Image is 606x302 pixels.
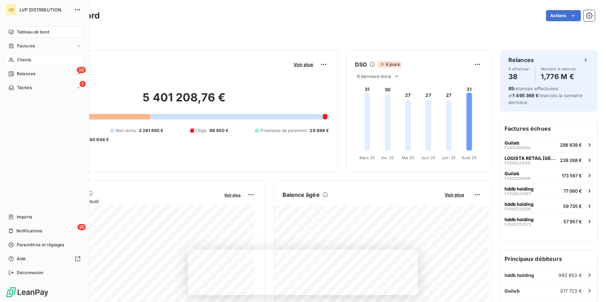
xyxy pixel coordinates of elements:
button: LOGISTA RETAIL [GEOGRAPHIC_DATA]F2506224128239 268 € [500,152,597,168]
button: GuilabF2412200064298 838 € [500,137,597,152]
span: Paramètres et réglages [17,242,64,248]
span: Déconnexion [17,270,44,276]
a: Factures [6,40,83,52]
span: 59 735 € [563,203,582,209]
span: Clients [17,57,31,63]
span: 6 derniers mois [357,73,391,79]
img: Logo LeanPay [6,287,49,298]
button: GuilabF2412200068173 567 € [500,168,597,183]
span: F2505222035 [505,207,531,211]
span: 1 495 369 € [513,93,539,98]
h4: 38 [508,71,529,82]
span: Tableau de bord [17,29,49,35]
span: F2412200064 [505,146,530,150]
span: Factures [17,43,35,49]
h6: Principaux débiteurs [500,250,597,267]
button: hddb holdingF250522207357 957 € [500,214,597,229]
button: hddb holdingF250522203559 735 € [500,198,597,214]
span: Tâches [17,85,32,91]
span: Aide [17,256,26,262]
span: 517 723 € [561,288,582,294]
span: 173 567 € [562,173,582,178]
span: LOGISTA RETAIL [GEOGRAPHIC_DATA] [505,155,557,161]
h6: DSO [355,60,367,69]
span: F2505222073 [505,222,531,226]
span: 77 060 € [563,188,582,194]
span: hddb holding [505,186,533,192]
span: 1 [79,81,86,87]
span: Litige [196,127,207,134]
button: Voir plus [442,192,466,198]
span: relances effectuées et relancés la semaine dernière. [508,86,583,105]
h4: 1,776 M € [541,71,576,82]
span: hddb holding [505,217,533,222]
span: Guilab [505,140,519,146]
a: 38Relances [6,68,83,79]
span: LVP DISTRIBUTION [20,7,70,13]
span: 25 [77,224,86,230]
button: Voir plus [222,192,243,198]
a: Aide [6,253,83,264]
tspan: Juil. 25 [442,155,456,160]
span: Voir plus [445,192,464,198]
span: 3 291 695 € [139,127,164,134]
button: Voir plus [291,61,315,68]
h6: Balance âgée [282,191,320,199]
span: 982 653 € [559,272,582,278]
a: 1Tâches [6,82,83,93]
button: hddb holdingF250622345777 060 € [500,183,597,198]
span: F2506224128 [505,161,530,165]
h2: 5 401 208,76 € [39,91,329,111]
span: F2412200068 [505,176,530,180]
tspan: Août 25 [461,155,477,160]
span: Non-échu [116,127,136,134]
span: Notifications [16,228,42,234]
span: -60 944 € [88,137,109,143]
span: hddb holding [505,201,533,207]
span: 57 957 € [563,219,582,224]
a: Tableau de bord [6,26,83,38]
div: LD [6,4,17,15]
span: Guilab [505,171,519,176]
a: Clients [6,54,83,65]
span: Guilab [505,288,520,294]
span: Voir plus [224,193,241,198]
a: Paramètres et réglages [6,239,83,250]
h6: Factures échues [500,120,597,137]
span: 239 268 € [560,157,582,163]
span: 298 838 € [560,142,582,148]
span: hddb holding [505,272,534,278]
tspan: Mai 25 [401,155,414,160]
button: Actions [546,10,581,21]
span: Voir plus [294,62,313,67]
span: À effectuer [508,67,529,71]
span: 86 950 € [210,127,228,134]
span: 29 898 € [310,127,329,134]
span: 4 jours [378,61,402,68]
span: Relances [17,71,35,77]
a: Imports [6,211,83,223]
tspan: Avr. 25 [381,155,394,160]
span: 38 [77,67,86,73]
span: Imports [17,214,32,220]
span: 85 [508,86,514,91]
span: F2506223457 [505,192,531,196]
tspan: Mars 25 [359,155,375,160]
tspan: Juin 25 [421,155,435,160]
span: Chiffre d'affaires mensuel [39,198,219,205]
span: Promesse de paiement [260,127,307,134]
h6: Relances [508,56,534,64]
span: Montant à relancer [541,67,576,71]
iframe: Enquête de LeanPay [188,249,418,295]
iframe: Intercom live chat [582,278,599,295]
